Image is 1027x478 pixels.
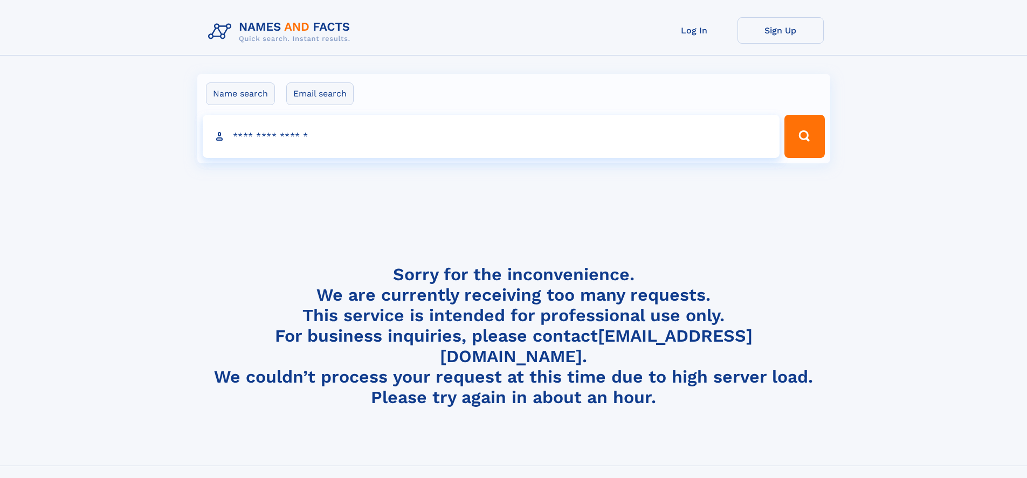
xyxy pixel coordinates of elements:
[737,17,824,44] a: Sign Up
[203,115,780,158] input: search input
[651,17,737,44] a: Log In
[204,17,359,46] img: Logo Names and Facts
[206,82,275,105] label: Name search
[784,115,824,158] button: Search Button
[440,325,753,366] a: [EMAIL_ADDRESS][DOMAIN_NAME]
[204,264,824,408] h4: Sorry for the inconvenience. We are currently receiving too many requests. This service is intend...
[286,82,354,105] label: Email search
